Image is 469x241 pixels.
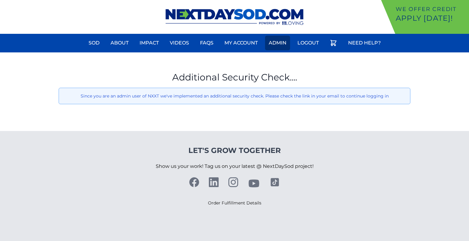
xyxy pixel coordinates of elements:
a: My Account [221,36,261,50]
a: Logout [294,36,322,50]
a: Order Fulfillment Details [208,200,261,206]
a: Impact [136,36,162,50]
a: Need Help? [344,36,384,50]
p: Since you are an admin user of NXXT we've implemented an additional security check. Please check ... [64,93,405,99]
p: We offer Credit [396,5,467,13]
a: About [107,36,132,50]
a: Videos [166,36,193,50]
h4: Let's Grow Together [156,146,314,155]
a: Admin [265,36,290,50]
a: FAQs [196,36,217,50]
p: Show us your work! Tag us on your latest @ NextDaySod project! [156,155,314,177]
h1: Additional Security Check.... [59,72,410,83]
p: Apply [DATE]! [396,13,467,23]
a: Sod [85,36,103,50]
